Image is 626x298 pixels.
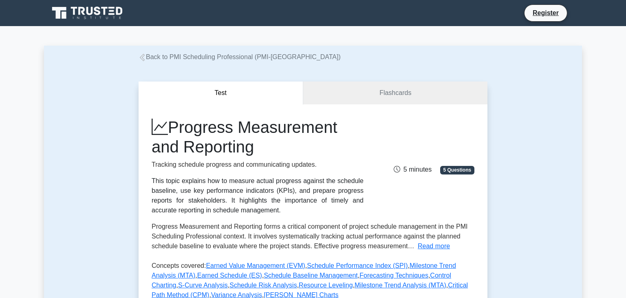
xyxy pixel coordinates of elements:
[394,166,432,173] span: 5 minutes
[299,282,353,289] a: Resource Leveling
[152,160,364,170] p: Tracking schedule progress and communicating updates.
[418,241,450,251] button: Read more
[359,272,428,279] a: Forecasting Techniques
[197,272,262,279] a: Earned Schedule (ES)
[303,82,487,105] a: Flashcards
[152,117,364,157] h1: Progress Measurement and Reporting
[229,282,297,289] a: Schedule Risk Analysis
[152,176,364,215] div: This topic explains how to measure actual progress against the schedule baseline, use key perform...
[307,262,408,269] a: Schedule Performance Index (SPI)
[206,262,305,269] a: Earned Value Management (EVM)
[440,166,474,174] span: 5 Questions
[139,53,341,60] a: Back to PMI Scheduling Professional (PMI-[GEOGRAPHIC_DATA])
[528,8,564,18] a: Register
[139,82,303,105] button: Test
[355,282,446,289] a: Milestone Trend Analysis (MTA)
[178,282,228,289] a: S-Curve Analysis
[152,223,468,249] span: Progress Measurement and Reporting forms a critical component of project schedule management in t...
[264,272,357,279] a: Schedule Baseline Management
